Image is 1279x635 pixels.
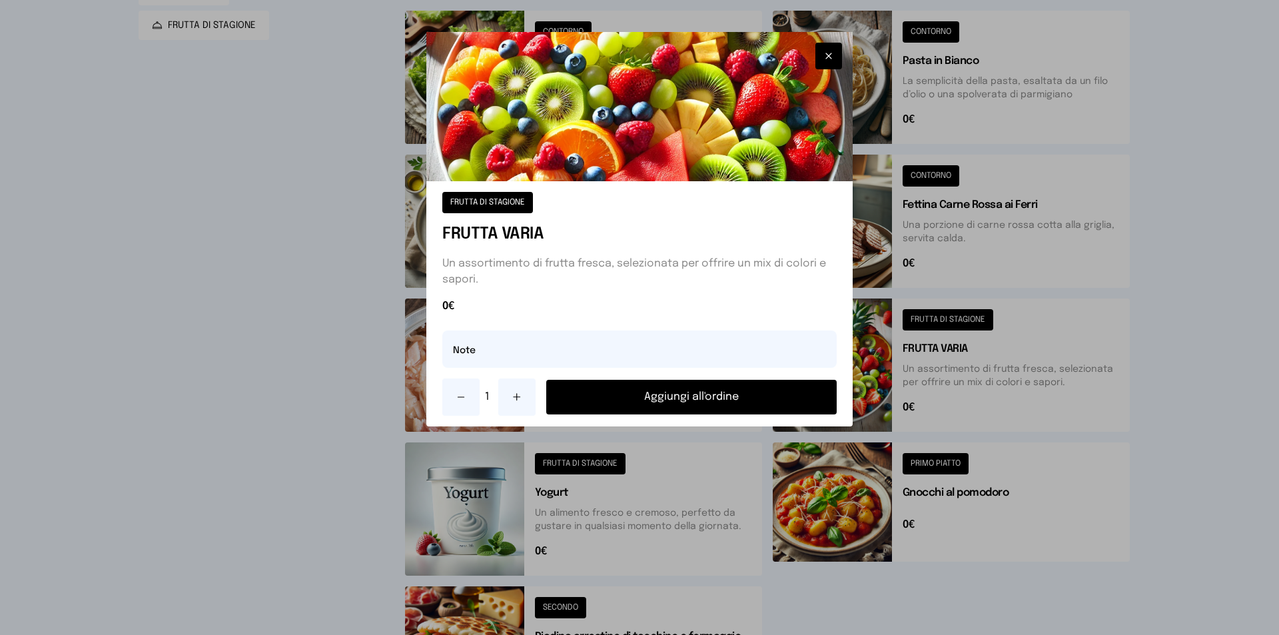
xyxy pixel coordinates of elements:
button: FRUTTA DI STAGIONE [442,192,533,213]
button: Aggiungi all'ordine [546,380,837,414]
img: FRUTTA VARIA [426,32,853,181]
span: 1 [485,389,493,405]
h1: FRUTTA VARIA [442,224,837,245]
p: Un assortimento di frutta fresca, selezionata per offrire un mix di colori e sapori. [442,256,837,288]
span: 0€ [442,299,837,315]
